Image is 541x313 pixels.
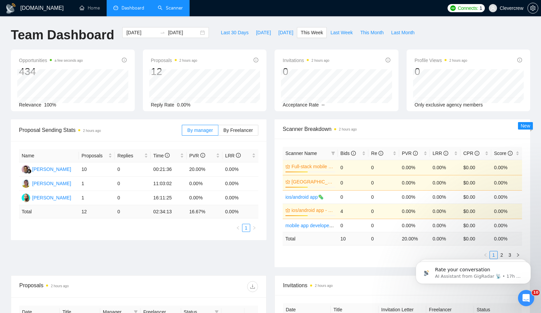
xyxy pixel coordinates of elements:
span: 100% [44,102,56,107]
td: 0 [338,160,369,175]
td: 0 [368,219,399,232]
time: a few seconds ago [55,59,83,62]
td: $0.00 [460,190,491,203]
span: info-circle [386,58,390,62]
li: Next Page [250,224,258,232]
span: Scanner Breakdown [283,125,522,133]
span: info-circle [378,151,383,156]
span: Proposal Sending Stats [19,126,182,134]
td: 12 [79,205,115,218]
iframe: Intercom notifications message [406,247,541,295]
iframe: Intercom live chat [518,290,534,306]
span: Proposals [151,56,197,64]
span: Bids [341,151,356,156]
td: 4 [338,203,369,219]
div: 0 [415,65,468,78]
a: Full-stack mobile - Lavazza ✅ [291,163,334,170]
a: [GEOGRAPHIC_DATA]/[GEOGRAPHIC_DATA] [291,178,334,185]
td: 0 [368,232,399,245]
span: Dashboard [122,5,144,11]
td: $0.00 [460,203,491,219]
span: crown [285,164,290,169]
td: 1 [79,177,115,191]
td: 0.00% [222,162,258,177]
td: $0.00 [460,219,491,232]
span: info-circle [122,58,127,62]
a: mobile app developer/development📲 [285,223,365,228]
h1: Team Dashboard [11,27,114,43]
span: setting [528,5,538,11]
img: DK [22,194,30,202]
td: 00:21:36 [151,162,187,177]
time: 2 hours ago [449,59,467,62]
span: user [491,6,495,11]
span: LRR [433,151,448,156]
div: 12 [151,65,197,78]
td: 0.00% [399,190,430,203]
th: Proposals [79,149,115,162]
td: 0.00% [399,219,430,232]
img: AM [22,165,30,174]
span: 0.00% [177,102,191,107]
td: 0.00% [491,175,522,190]
td: Total [19,205,79,218]
th: Name [19,149,79,162]
span: info-circle [475,151,479,156]
td: 0.00% [399,203,430,219]
span: Re [371,151,383,156]
button: [DATE] [252,27,275,38]
div: [PERSON_NAME] [32,194,71,201]
span: 1 [479,4,482,12]
span: crown [285,179,290,184]
a: 1 [242,224,250,232]
span: dashboard [113,5,118,10]
input: End date [168,29,199,36]
span: PVR [402,151,418,156]
span: info-circle [508,151,513,156]
td: $0.00 [460,175,491,190]
span: right [252,226,256,230]
button: This Month [356,27,387,38]
span: info-circle [351,151,356,156]
span: Last 30 Days [221,29,248,36]
td: 0.00% [430,190,461,203]
span: info-circle [254,58,258,62]
span: [DATE] [256,29,271,36]
td: 0.00% [491,160,522,175]
a: ios/android app - lavazza🦠 [291,207,334,214]
td: 0.00% [430,160,461,175]
span: Reply Rate [151,102,174,107]
div: [PERSON_NAME] [32,165,71,173]
time: 2 hours ago [83,129,101,133]
span: Connects: [458,4,478,12]
time: 2 hours ago [339,128,357,131]
button: [DATE] [275,27,297,38]
button: Last Week [327,27,356,38]
span: info-circle [236,153,241,158]
td: 0 [115,205,151,218]
time: 2 hours ago [51,284,69,288]
li: 1 [242,224,250,232]
td: 0.00% [399,160,430,175]
span: Time [153,153,170,158]
img: upwork-logo.png [450,5,456,11]
td: $ 0.00 [460,232,491,245]
span: download [247,284,258,289]
button: Last 30 Days [217,27,252,38]
td: 0 [368,160,399,175]
td: 0 [338,190,369,203]
td: 02:34:13 [151,205,187,218]
button: download [247,281,258,292]
a: setting [527,5,538,11]
span: This Month [360,29,384,36]
span: Profile Views [415,56,468,64]
td: 0.00% [491,203,522,219]
span: This Week [301,29,323,36]
td: 0 [338,219,369,232]
span: New [521,123,530,129]
span: Opportunities [19,56,83,64]
td: 0 [115,177,151,191]
span: swap-right [160,30,165,35]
